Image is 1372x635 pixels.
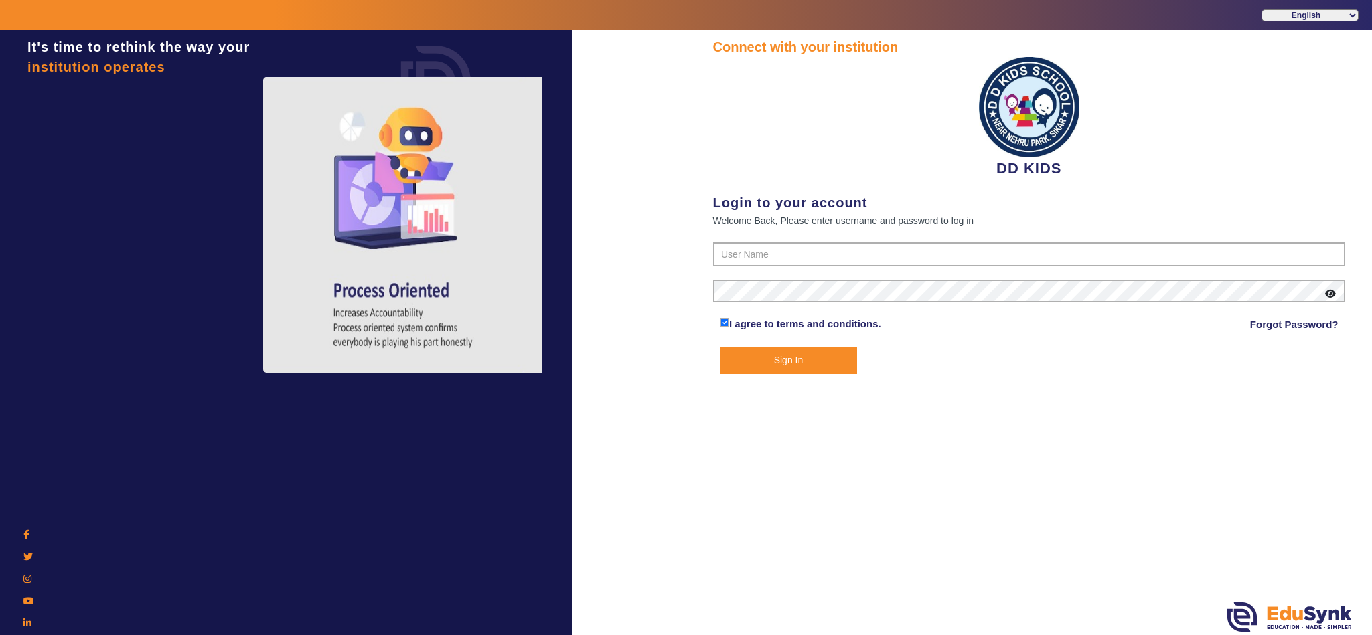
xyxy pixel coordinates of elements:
[27,60,165,74] span: institution operates
[729,318,881,329] a: I agree to terms and conditions.
[713,193,1346,213] div: Login to your account
[720,347,857,374] button: Sign In
[979,57,1079,157] img: be2ea2d6-d9c6-49ef-b70f-223e3d52583c
[263,77,544,373] img: login4.png
[1250,316,1339,333] a: Forgot Password?
[713,57,1346,179] div: DD KIDS
[386,30,486,130] img: login.png
[713,37,1346,57] div: Connect with your institution
[27,39,250,54] span: It's time to rethink the way your
[713,213,1346,229] div: Welcome Back, Please enter username and password to log in
[1227,602,1352,632] img: edusynk.png
[713,242,1346,266] input: User Name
